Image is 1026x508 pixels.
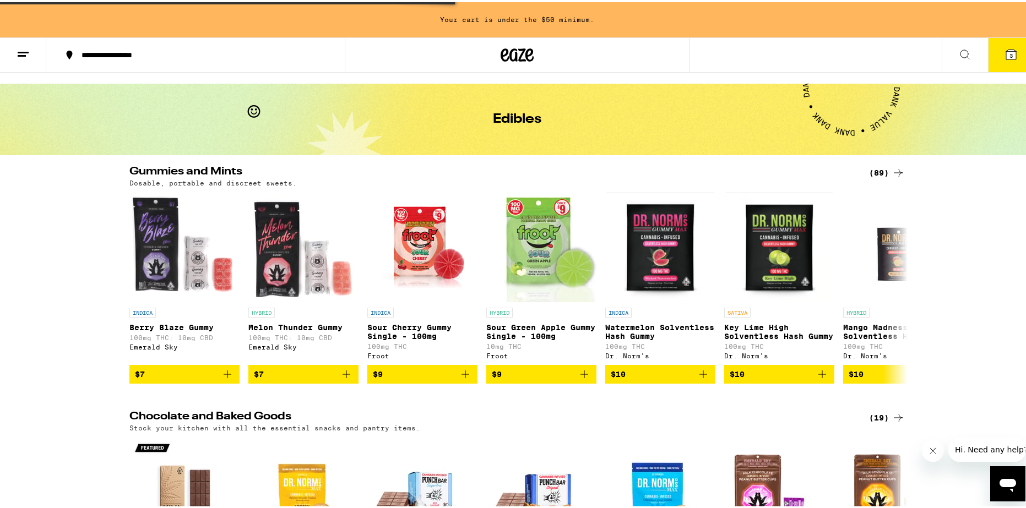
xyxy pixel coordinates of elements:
span: $10 [611,368,626,376]
button: Add to bag [486,363,596,381]
p: 100mg THC [724,341,834,348]
img: Dr. Norm's - Watermelon Solventless Hash Gummy [607,190,713,300]
span: $10 [849,368,864,376]
p: Melon Thunder Gummy [248,321,359,330]
p: HYBRID [843,305,870,315]
img: Dr. Norm's - Key Lime High Solventless Hash Gummy [726,190,832,300]
a: (19) [869,409,905,422]
a: Open page for Melon Thunder Gummy from Emerald Sky [248,190,359,363]
span: $9 [492,368,502,376]
p: Watermelon Solventless Hash Gummy [605,321,715,338]
a: Open page for Watermelon Solventless Hash Gummy from Dr. Norm's [605,190,715,363]
span: $9 [373,368,383,376]
p: Sour Green Apple Gummy Single - 100mg [486,321,596,338]
iframe: Button to launch messaging window [990,464,1025,499]
a: Open page for Sour Green Apple Gummy Single - 100mg from Froot [486,190,596,363]
p: 100mg THC: 10mg CBD [129,332,240,339]
a: (89) [869,164,905,177]
iframe: Close message [922,438,944,460]
p: HYBRID [248,305,275,315]
h2: Gummies and Mints [129,164,851,177]
span: $10 [730,368,745,376]
div: Dr. Norm's [605,350,715,357]
div: Froot [486,350,596,357]
a: Open page for Sour Cherry Gummy Single - 100mg from Froot [367,190,477,363]
p: 100mg THC [605,341,715,348]
p: 100mg THC [367,341,477,348]
p: Mango Madness Solventless Hash Gummy [843,321,953,338]
span: $7 [135,368,145,376]
a: Open page for Key Lime High Solventless Hash Gummy from Dr. Norm's [724,190,834,363]
div: Emerald Sky [248,341,359,348]
p: Berry Blaze Gummy [129,321,240,330]
span: 3 [1009,50,1013,57]
p: 10mg THC [486,341,596,348]
span: Hi. Need any help? [7,8,79,17]
img: Froot - Sour Cherry Gummy Single - 100mg [367,190,477,300]
iframe: Message from company [948,435,1025,460]
button: Add to bag [367,363,477,381]
img: Froot - Sour Green Apple Gummy Single - 100mg [486,190,596,300]
button: Add to bag [724,363,834,381]
button: Add to bag [605,363,715,381]
p: INDICA [605,305,632,315]
button: Add to bag [843,363,953,381]
div: Dr. Norm's [724,350,834,357]
p: Sour Cherry Gummy Single - 100mg [367,321,477,338]
p: Dosable, portable and discreet sweets. [129,177,297,184]
button: Add to bag [129,363,240,381]
span: $7 [254,368,264,376]
div: Emerald Sky [129,341,240,348]
p: INDICA [129,305,156,315]
p: Stock your kitchen with all the essential snacks and pantry items. [129,422,420,429]
p: Key Lime High Solventless Hash Gummy [724,321,834,338]
a: Open page for Berry Blaze Gummy from Emerald Sky [129,190,240,363]
a: Open page for Mango Madness Solventless Hash Gummy from Dr. Norm's [843,190,953,363]
p: SATIVA [724,305,751,315]
h2: Chocolate and Baked Goods [129,409,851,422]
div: Froot [367,350,477,357]
p: 100mg THC [843,341,953,348]
img: Dr. Norm's - Mango Madness Solventless Hash Gummy [843,190,953,300]
img: Emerald Sky - Berry Blaze Gummy [129,190,240,300]
button: Add to bag [248,363,359,381]
p: HYBRID [486,305,513,315]
p: 100mg THC: 10mg CBD [248,332,359,339]
img: Emerald Sky - Melon Thunder Gummy [248,190,359,300]
h1: Edibles [493,111,541,124]
div: Dr. Norm's [843,350,953,357]
p: INDICA [367,305,394,315]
